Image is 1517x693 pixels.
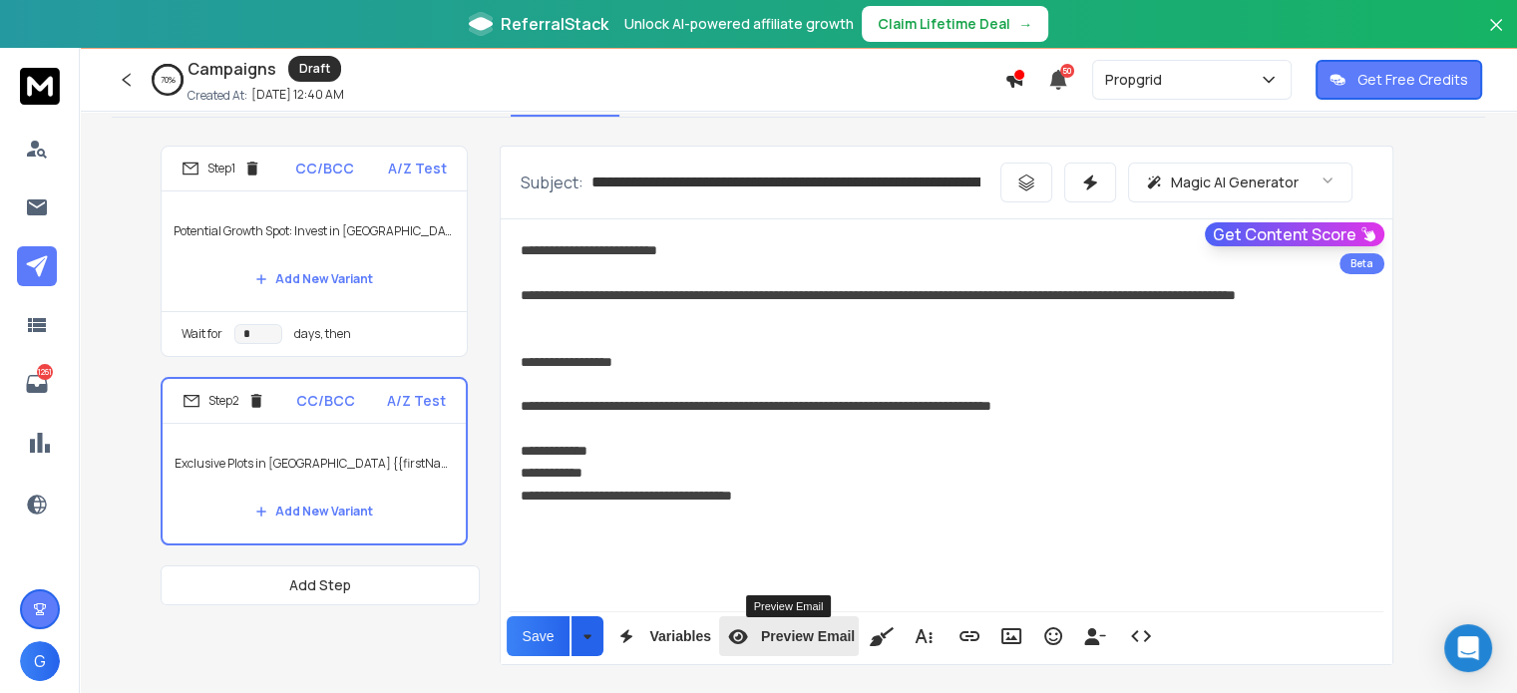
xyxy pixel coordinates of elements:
span: Preview Email [757,628,859,645]
p: [DATE] 12:40 AM [251,87,344,103]
span: → [1018,14,1032,34]
div: Preview Email [746,595,832,617]
p: Wait for [182,326,222,342]
p: days, then [294,326,351,342]
button: G [20,641,60,681]
p: CC/BCC [295,159,354,178]
li: Step2CC/BCCA/Z TestExclusive Plots in [GEOGRAPHIC_DATA] {{firstName}} ji – Great Investment Optio... [161,377,468,545]
p: CC/BCC [296,391,355,411]
p: Exclusive Plots in [GEOGRAPHIC_DATA] {{firstName}} ji – Great Investment Option [175,436,454,492]
div: Beta [1339,253,1384,274]
p: Subject: [521,171,583,194]
button: More Text [905,616,943,656]
button: Claim Lifetime Deal→ [862,6,1048,42]
button: Add New Variant [239,492,389,531]
p: A/Z Test [387,391,446,411]
button: Magic AI Generator [1128,163,1352,202]
button: Add Step [161,565,480,605]
p: Created At: [188,88,247,104]
button: Insert Unsubscribe Link [1076,616,1114,656]
button: Get Free Credits [1316,60,1482,100]
button: Clean HTML [863,616,901,656]
button: Code View [1122,616,1160,656]
h1: Campaigns [188,57,276,81]
button: Save [507,616,570,656]
button: Insert Link (Ctrl+K) [950,616,988,656]
p: Propgrid [1105,70,1170,90]
p: A/Z Test [388,159,447,178]
a: 1261 [17,364,57,404]
button: Add New Variant [239,259,389,299]
button: Preview Email [719,616,859,656]
button: Insert Image (Ctrl+P) [992,616,1030,656]
button: Get Content Score [1205,222,1384,246]
li: Step1CC/BCCA/Z TestPotential Growth Spot: Invest in [GEOGRAPHIC_DATA] {{firstName}} jiAdd New Var... [161,146,468,357]
div: Step 2 [183,392,265,410]
span: Variables [645,628,715,645]
p: Magic AI Generator [1171,173,1299,192]
p: Potential Growth Spot: Invest in [GEOGRAPHIC_DATA] {{firstName}} ji [174,203,455,259]
p: 1261 [37,364,53,380]
p: 70 % [161,74,176,86]
button: Variables [607,616,715,656]
span: ReferralStack [501,12,608,36]
p: Unlock AI-powered affiliate growth [624,14,854,34]
span: 50 [1060,64,1074,78]
div: Draft [288,56,341,82]
button: Emoticons [1034,616,1072,656]
div: Open Intercom Messenger [1444,624,1492,672]
button: Close banner [1483,12,1509,60]
div: Step 1 [182,160,261,177]
p: Get Free Credits [1357,70,1468,90]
